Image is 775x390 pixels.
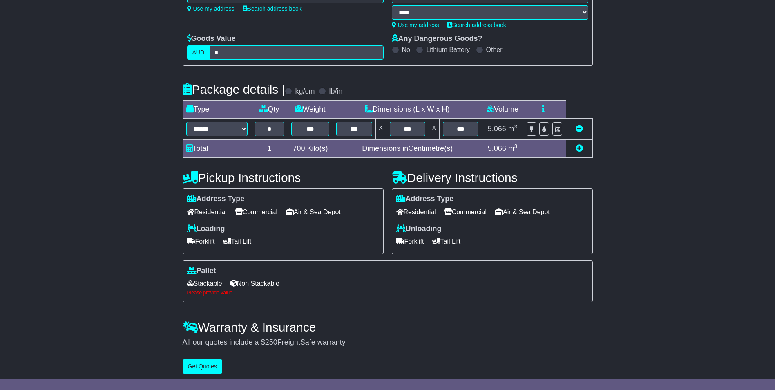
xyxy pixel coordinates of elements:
[187,267,216,276] label: Pallet
[295,87,315,96] label: kg/cm
[486,46,503,54] label: Other
[230,277,279,290] span: Non Stackable
[187,195,245,204] label: Address Type
[432,235,461,248] span: Tail Lift
[333,140,482,158] td: Dimensions in Centimetre(s)
[488,125,506,133] span: 5.066
[447,22,506,28] a: Search address book
[187,34,236,43] label: Goods Value
[288,101,333,119] td: Weight
[333,101,482,119] td: Dimensions (L x W x H)
[183,101,251,119] td: Type
[293,144,305,152] span: 700
[223,235,252,248] span: Tail Lift
[396,235,424,248] span: Forklift
[375,119,386,140] td: x
[286,206,341,218] span: Air & Sea Depot
[329,87,342,96] label: lb/in
[426,46,470,54] label: Lithium Battery
[396,206,436,218] span: Residential
[187,277,222,290] span: Stackable
[482,101,523,119] td: Volume
[514,123,518,130] sup: 3
[576,125,583,133] a: Remove this item
[402,46,410,54] label: No
[392,34,482,43] label: Any Dangerous Goods?
[429,119,439,140] td: x
[508,125,518,133] span: m
[183,171,384,184] h4: Pickup Instructions
[187,5,235,12] a: Use my address
[243,5,302,12] a: Search address book
[183,338,593,347] div: All our quotes include a $ FreightSafe warranty.
[488,144,506,152] span: 5.066
[183,359,223,374] button: Get Quotes
[576,144,583,152] a: Add new item
[187,224,225,233] label: Loading
[396,195,454,204] label: Address Type
[187,45,210,60] label: AUD
[495,206,550,218] span: Air & Sea Depot
[187,235,215,248] span: Forklift
[251,101,288,119] td: Qty
[392,171,593,184] h4: Delivery Instructions
[508,144,518,152] span: m
[251,140,288,158] td: 1
[235,206,277,218] span: Commercial
[265,338,277,346] span: 250
[392,22,439,28] a: Use my address
[183,321,593,334] h4: Warranty & Insurance
[183,83,285,96] h4: Package details |
[187,290,588,296] div: Please provide value
[187,206,227,218] span: Residential
[396,224,442,233] label: Unloading
[288,140,333,158] td: Kilo(s)
[183,140,251,158] td: Total
[514,143,518,149] sup: 3
[444,206,487,218] span: Commercial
